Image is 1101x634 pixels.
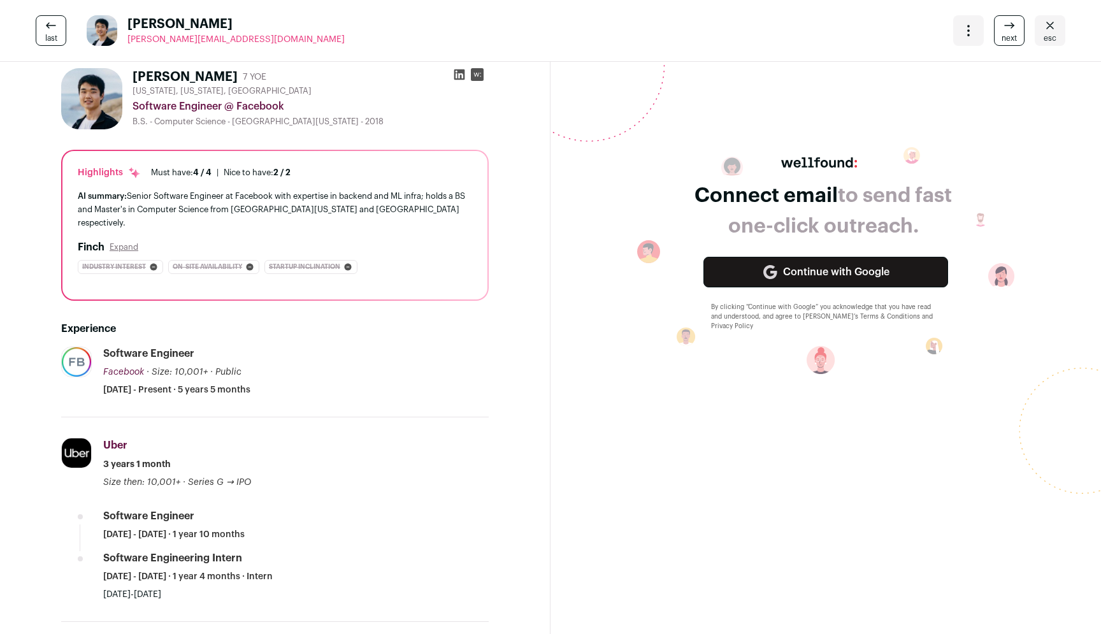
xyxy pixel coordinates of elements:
[694,180,952,241] div: to send fast one-click outreach.
[78,166,141,179] div: Highlights
[133,99,489,114] div: Software Engineer @ Facebook
[103,570,273,583] span: [DATE] - [DATE] · 1 year 4 months · Intern
[62,347,91,377] img: 4e8f8f8ea6f916b2987a5d9db723e60b304003819d0a15055c9b9b550b6f4247.jpg
[1035,15,1065,46] a: Close
[210,366,213,378] span: ·
[87,15,117,46] img: 01e8c2b3ef35f760b55f18b0a7399052990c3fd0d04c14b2933ca7f17f056713
[82,261,146,273] span: Industry interest
[127,35,345,44] span: [PERSON_NAME][EMAIL_ADDRESS][DOMAIN_NAME]
[78,192,127,200] span: AI summary:
[127,33,345,46] a: [PERSON_NAME][EMAIL_ADDRESS][DOMAIN_NAME]
[103,588,489,601] p: [DATE]-[DATE]
[711,303,940,331] div: By clicking “Continue with Google” you acknowledge that you have read and understood, and agree t...
[103,509,194,523] div: Software Engineer
[103,440,127,450] span: Uber
[173,261,242,273] span: On-site availability
[103,458,171,471] span: 3 years 1 month
[133,68,238,86] h1: [PERSON_NAME]
[273,168,291,177] span: 2 / 2
[151,168,291,178] ul: |
[1002,33,1017,43] span: next
[694,185,838,206] span: Connect email
[103,368,144,377] span: Facebook
[133,86,312,96] span: [US_STATE], [US_STATE], [GEOGRAPHIC_DATA]
[36,15,66,46] a: last
[103,528,245,541] span: [DATE] - [DATE] · 1 year 10 months
[215,368,241,377] span: Public
[183,476,185,489] span: ·
[103,347,194,361] div: Software Engineer
[269,261,340,273] span: Startup inclination
[78,189,472,229] div: Senior Software Engineer at Facebook with expertise in backend and ML infra; holds a BS and Maste...
[994,15,1025,46] a: next
[103,551,242,565] div: Software Engineering Intern
[188,478,251,487] span: Series G → IPO
[45,33,57,43] span: last
[703,257,948,287] a: Continue with Google
[133,117,489,127] div: B.S. - Computer Science - [GEOGRAPHIC_DATA][US_STATE] - 2018
[147,368,208,377] span: · Size: 10,001+
[110,242,138,252] button: Expand
[1044,33,1056,43] span: esc
[62,438,91,468] img: 046b842221cc5920251103cac33a6ce6d47e344b59eb72f0d26ba0bb907e91bb.jpg
[224,168,291,178] div: Nice to have:
[127,15,345,33] span: [PERSON_NAME]
[61,68,122,129] img: 01e8c2b3ef35f760b55f18b0a7399052990c3fd0d04c14b2933ca7f17f056713
[103,478,180,487] span: Size then: 10,001+
[103,384,250,396] span: [DATE] - Present · 5 years 5 months
[193,168,212,177] span: 4 / 4
[953,15,984,46] button: Open dropdown
[61,321,489,336] h2: Experience
[78,240,104,255] h2: Finch
[151,168,212,178] div: Must have:
[243,71,266,83] div: 7 YOE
